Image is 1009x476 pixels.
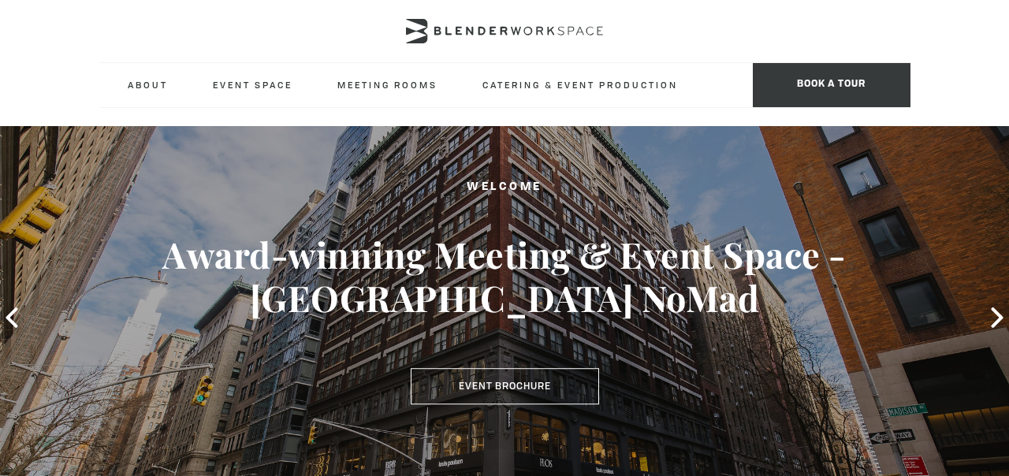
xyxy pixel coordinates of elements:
a: Event Brochure [411,368,599,404]
a: Catering & Event Production [470,63,691,106]
span: Book a tour [753,63,910,107]
a: Meeting Rooms [325,63,450,106]
a: About [115,63,181,106]
h3: Award-winning Meeting & Event Space - [GEOGRAPHIC_DATA] NoMad [50,232,959,321]
a: Event Space [200,63,305,106]
h2: Welcome [50,177,959,197]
